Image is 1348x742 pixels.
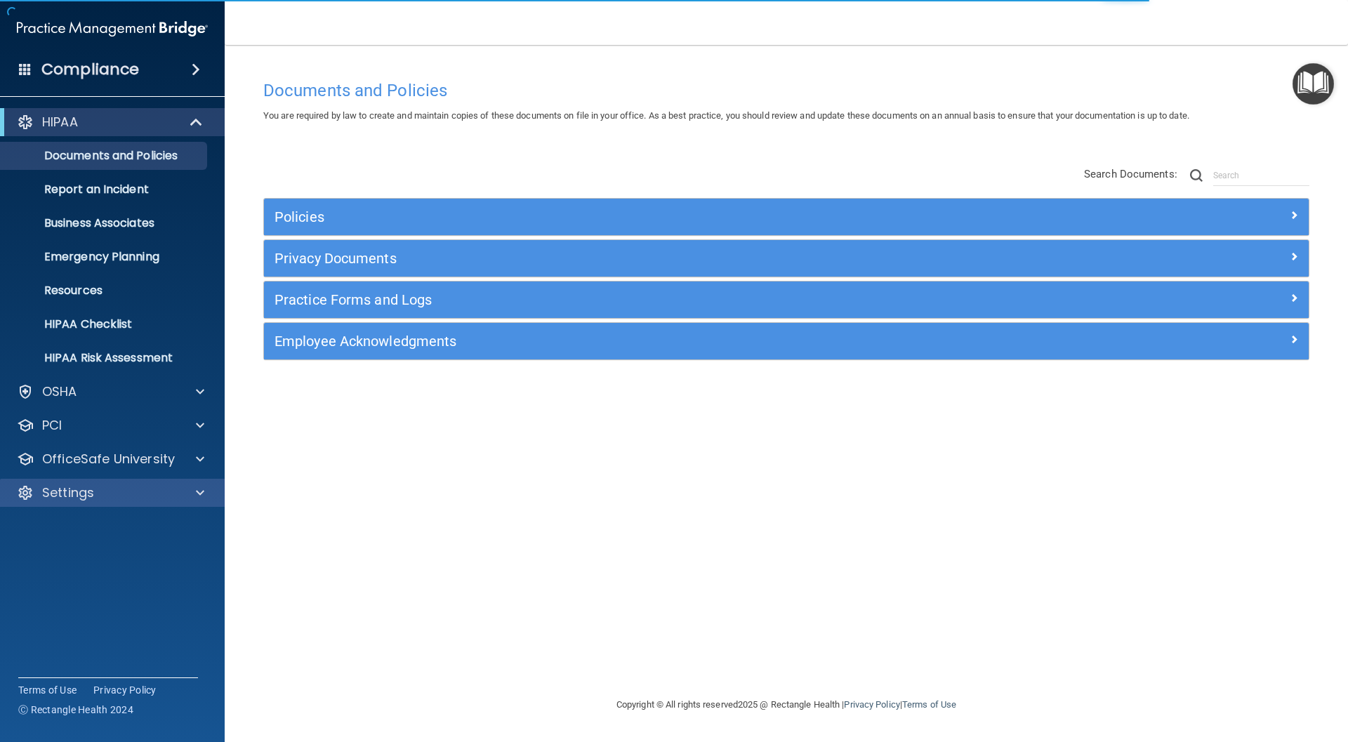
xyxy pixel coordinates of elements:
[1084,168,1177,180] span: Search Documents:
[275,209,1037,225] h5: Policies
[17,114,204,131] a: HIPAA
[42,114,78,131] p: HIPAA
[1293,63,1334,105] button: Open Resource Center
[263,81,1309,100] h4: Documents and Policies
[17,417,204,434] a: PCI
[9,284,201,298] p: Resources
[42,451,175,468] p: OfficeSafe University
[9,351,201,365] p: HIPAA Risk Assessment
[275,206,1298,228] a: Policies
[17,451,204,468] a: OfficeSafe University
[42,383,77,400] p: OSHA
[1105,642,1331,698] iframe: Drift Widget Chat Controller
[275,333,1037,349] h5: Employee Acknowledgments
[17,15,208,43] img: PMB logo
[9,149,201,163] p: Documents and Policies
[275,251,1037,266] h5: Privacy Documents
[42,484,94,501] p: Settings
[17,484,204,501] a: Settings
[263,110,1189,121] span: You are required by law to create and maintain copies of these documents on file in your office. ...
[275,247,1298,270] a: Privacy Documents
[844,699,899,710] a: Privacy Policy
[41,60,139,79] h4: Compliance
[275,330,1298,352] a: Employee Acknowledgments
[42,417,62,434] p: PCI
[902,699,956,710] a: Terms of Use
[9,317,201,331] p: HIPAA Checklist
[18,683,77,697] a: Terms of Use
[275,289,1298,311] a: Practice Forms and Logs
[1213,165,1309,186] input: Search
[530,682,1043,727] div: Copyright © All rights reserved 2025 @ Rectangle Health | |
[1190,169,1203,182] img: ic-search.3b580494.png
[93,683,157,697] a: Privacy Policy
[18,703,133,717] span: Ⓒ Rectangle Health 2024
[9,183,201,197] p: Report an Incident
[17,383,204,400] a: OSHA
[9,216,201,230] p: Business Associates
[275,292,1037,307] h5: Practice Forms and Logs
[9,250,201,264] p: Emergency Planning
